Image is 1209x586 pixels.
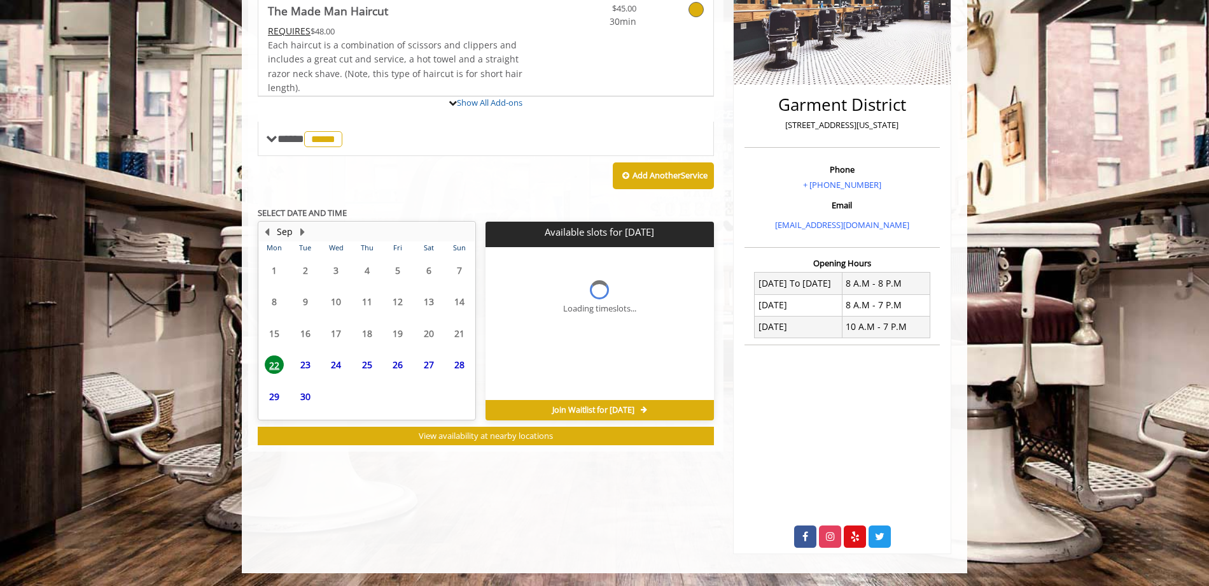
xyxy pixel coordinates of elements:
[268,39,522,94] span: Each haircut is a combination of scissors and clippers and includes a great cut and service, a ho...
[259,381,290,413] td: Select day29
[326,355,346,374] span: 24
[265,355,284,374] span: 22
[277,225,293,239] button: Sep
[755,273,842,294] td: [DATE] To [DATE]
[632,169,708,181] b: Add Another Service
[297,225,307,239] button: Next Month
[382,241,413,254] th: Fri
[419,430,553,441] span: View availability at nearby locations
[296,387,315,406] span: 30
[744,259,940,268] h3: Opening Hours
[413,349,444,381] td: Select day27
[563,302,636,315] div: Loading timeslots...
[262,225,272,239] button: Previous Month
[358,355,377,374] span: 25
[552,405,634,415] span: Join Waitlist for [DATE]
[268,2,388,20] b: The Made Man Haircut
[842,316,930,338] td: 10 A.M - 7 P.M
[259,241,290,254] th: Mon
[351,349,382,381] td: Select day25
[755,294,842,316] td: [DATE]
[413,241,444,254] th: Sat
[561,15,636,29] span: 30min
[419,355,438,374] span: 27
[259,349,290,381] td: Select day22
[775,219,909,231] a: [EMAIL_ADDRESS][DOMAIN_NAME]
[296,355,315,374] span: 23
[351,241,382,254] th: Thu
[258,207,347,218] b: SELECT DATE AND TIME
[382,349,413,381] td: Select day26
[748,201,937,210] h3: Email
[388,355,407,374] span: 26
[321,349,351,381] td: Select day24
[748,96,937,114] h2: Garment District
[444,241,475,254] th: Sun
[842,273,930,294] td: 8 A.M - 8 P.M
[748,118,937,132] p: [STREET_ADDRESS][US_STATE]
[290,241,320,254] th: Tue
[258,96,714,97] div: The Made Man Haircut Add-onS
[268,24,524,38] div: $48.00
[755,316,842,338] td: [DATE]
[491,227,708,238] p: Available slots for [DATE]
[457,97,522,108] a: Show All Add-ons
[444,349,475,381] td: Select day28
[290,381,320,413] td: Select day30
[748,165,937,174] h3: Phone
[268,25,311,37] span: This service needs some Advance to be paid before we block your appointment
[321,241,351,254] th: Wed
[842,294,930,316] td: 8 A.M - 7 P.M
[450,355,469,374] span: 28
[803,179,881,190] a: + [PHONE_NUMBER]
[290,349,320,381] td: Select day23
[613,162,714,189] button: Add AnotherService
[265,387,284,406] span: 29
[258,427,714,445] button: View availability at nearby locations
